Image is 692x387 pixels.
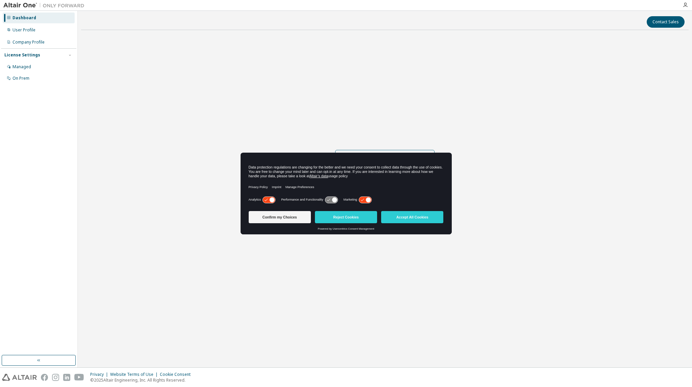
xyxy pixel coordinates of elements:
p: © 2025 Altair Engineering, Inc. All Rights Reserved. [90,377,195,383]
button: Contact Sales [647,16,685,28]
img: facebook.svg [41,374,48,381]
div: Company Profile [13,40,45,45]
img: altair_logo.svg [2,374,37,381]
img: linkedin.svg [63,374,70,381]
div: Dashboard [13,15,36,21]
img: instagram.svg [52,374,59,381]
div: On Prem [13,76,29,81]
img: Altair One [3,2,88,9]
div: Managed [13,64,31,70]
div: Website Terms of Use [110,372,160,377]
div: Cookie Consent [160,372,195,377]
div: License Settings [4,52,40,58]
div: User Profile [13,27,35,33]
img: youtube.svg [74,374,84,381]
div: Privacy [90,372,110,377]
